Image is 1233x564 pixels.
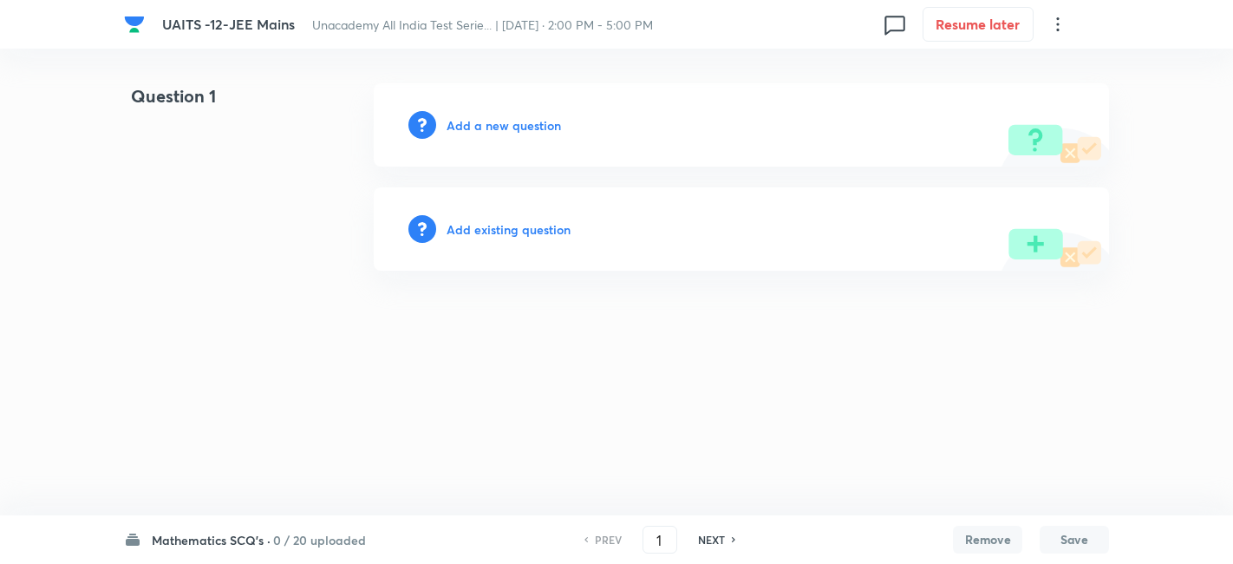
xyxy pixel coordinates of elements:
[447,220,571,239] h6: Add existing question
[162,15,295,33] span: UAITS -12-JEE Mains
[124,14,148,35] a: Company Logo
[124,83,318,123] h4: Question 1
[447,116,561,134] h6: Add a new question
[152,531,271,549] h6: Mathematics SCQ's ·
[273,531,366,549] h6: 0 / 20 uploaded
[698,532,725,548] h6: NEXT
[124,14,145,35] img: Company Logo
[1040,526,1109,554] button: Save
[595,532,622,548] h6: PREV
[923,7,1034,42] button: Resume later
[953,526,1022,554] button: Remove
[312,16,653,33] span: Unacademy All India Test Serie... | [DATE] · 2:00 PM - 5:00 PM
